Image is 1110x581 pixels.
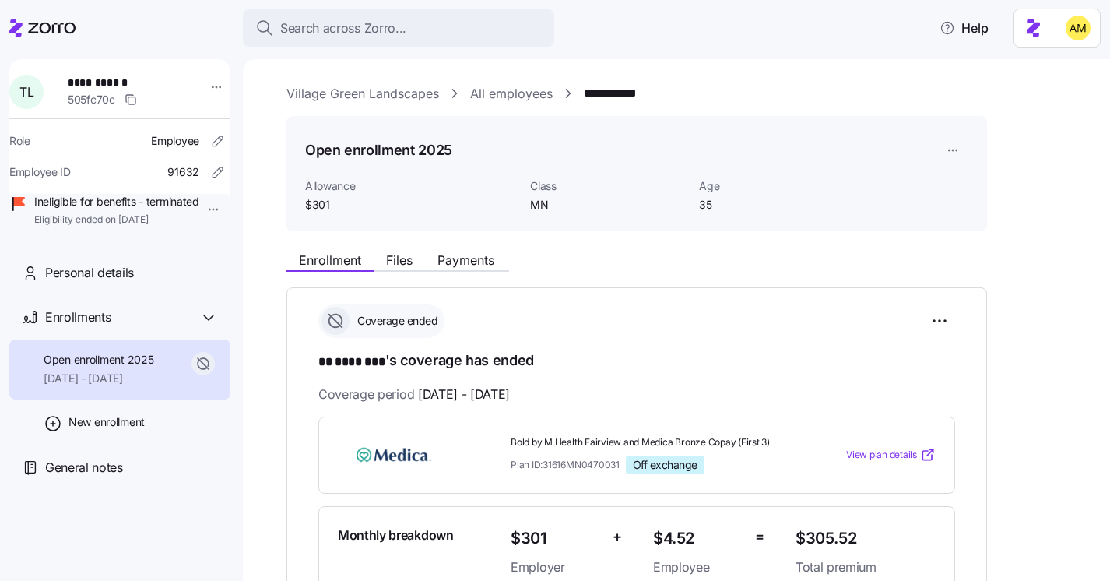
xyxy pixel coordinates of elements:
span: View plan details [846,448,917,463]
span: Open enrollment 2025 [44,352,153,368]
span: = [755,526,764,548]
span: Search across Zorro... [280,19,406,38]
a: Village Green Landscapes [286,84,439,104]
span: $301 [305,197,518,213]
img: Medica [338,437,450,473]
h1: Open enrollment 2025 [305,140,452,160]
span: Off exchange [633,458,697,472]
span: $305.52 [796,526,936,551]
span: Eligibility ended on [DATE] [34,213,199,227]
span: Age [699,178,855,194]
span: [DATE] - [DATE] [418,385,510,404]
span: Employee ID [9,164,71,180]
span: New enrollment [68,414,145,430]
span: Help [940,19,989,37]
span: General notes [45,458,123,477]
span: Monthly breakdown [338,526,454,545]
span: Employee [151,133,199,149]
span: 91632 [167,164,199,180]
span: $4.52 [653,526,743,551]
span: $301 [511,526,600,551]
button: Search across Zorro... [243,9,554,47]
span: Employer [511,558,600,577]
span: Files [386,254,413,266]
span: Enrollment [299,254,361,266]
span: [DATE] - [DATE] [44,371,153,386]
span: Enrollments [45,308,111,327]
a: All employees [470,84,553,104]
span: Coverage period [318,385,510,404]
span: Class [530,178,687,194]
img: dfaaf2f2725e97d5ef9e82b99e83f4d7 [1066,16,1091,40]
span: MN [530,197,687,213]
button: Help [927,12,1001,44]
span: Payments [437,254,494,266]
span: 505fc70c [68,92,115,107]
span: Total premium [796,558,936,577]
span: Ineligible for benefits - terminated [34,194,199,210]
h1: 's coverage has ended [318,350,955,372]
span: T L [19,86,33,98]
span: Plan ID: 31616MN0470031 [511,458,620,471]
span: Employee [653,558,743,577]
span: Personal details [45,263,134,283]
span: Bold by M Health Fairview and Medica Bronze Copay (First 3) [511,436,783,449]
a: View plan details [846,447,936,463]
span: 35 [699,197,855,213]
span: + [613,526,622,548]
span: Coverage ended [353,313,437,329]
span: Allowance [305,178,518,194]
span: Role [9,133,30,149]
